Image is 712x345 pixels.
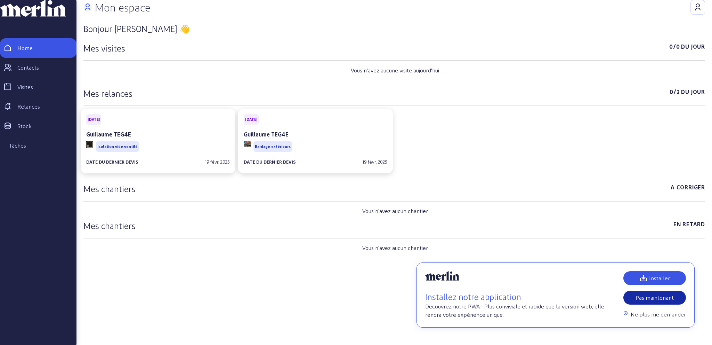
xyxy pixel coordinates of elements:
cam-card-title: Guillaume TEG4E [244,131,289,138]
span: [DATE] [88,117,100,122]
span: Vous n'avez aucun chantier [362,207,428,215]
h2: Mon espace [95,1,151,14]
div: Relances [17,102,40,111]
div: Stock [17,122,32,130]
span: Vous n'avez aucun chantier [362,244,428,252]
div: Tâches [9,141,26,150]
span: Isolation vide ventilé [97,144,138,149]
span: [DATE] [245,117,257,122]
div: Visites [17,83,33,91]
div: Contacts [17,63,39,72]
h3: Installez notre application [425,291,615,302]
button: Pas maintenant [623,291,686,305]
img: CID [86,141,93,148]
span: 0/0 [669,42,680,54]
div: Installer [639,274,670,282]
h3: Bonjour [PERSON_NAME] 👋 [83,23,705,34]
span: A corriger [671,183,705,194]
h3: Mes chantiers [83,220,136,231]
div: Ne plus me demander [631,310,686,319]
div: Home [17,44,33,52]
img: CITE [244,141,251,147]
span: 0/2 [670,88,680,99]
div: Date du dernier devis [86,159,138,165]
div: Date du dernier devis [244,159,296,165]
div: 19 févr. 2025 [205,159,230,165]
div: Pas maintenant [636,293,674,302]
span: Bardage extérieurs [255,144,291,149]
img: logo-oneline-black.png [425,271,459,281]
button: Installer [623,271,686,285]
div: 19 févr. 2025 [362,159,387,165]
span: En retard [673,220,705,231]
h3: Mes chantiers [83,183,136,194]
cam-card-title: Guillaume TEG4E [86,131,131,138]
span: Du jour [681,42,705,54]
span: Du jour [681,88,705,99]
h3: Mes visites [83,42,125,54]
div: Découvrez notre PWA ! Plus conviviale et rapide que la version web, elle rendra votre expérience ... [425,271,615,319]
span: Vous n'avez aucune visite aujourd'hui [351,66,439,75]
h3: Mes relances [83,88,132,99]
